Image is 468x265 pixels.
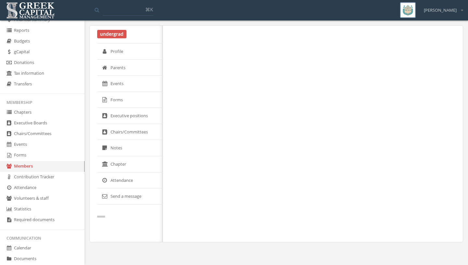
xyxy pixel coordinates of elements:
a: Notes [97,140,163,156]
span: ⌘K [145,6,153,13]
span: [PERSON_NAME] [424,7,457,13]
a: Executive positions [97,108,163,124]
a: Attendance [97,172,163,189]
a: Events [97,76,163,92]
a: Profile [97,44,163,60]
a: Send a message [97,188,163,205]
span: --- [97,215,105,218]
a: Parents [97,60,163,76]
div: [PERSON_NAME] [420,2,463,13]
a: Chapter [97,156,163,172]
a: Chairs/Committees [97,124,163,140]
a: Forms [97,92,163,108]
span: undergrad [97,30,126,38]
